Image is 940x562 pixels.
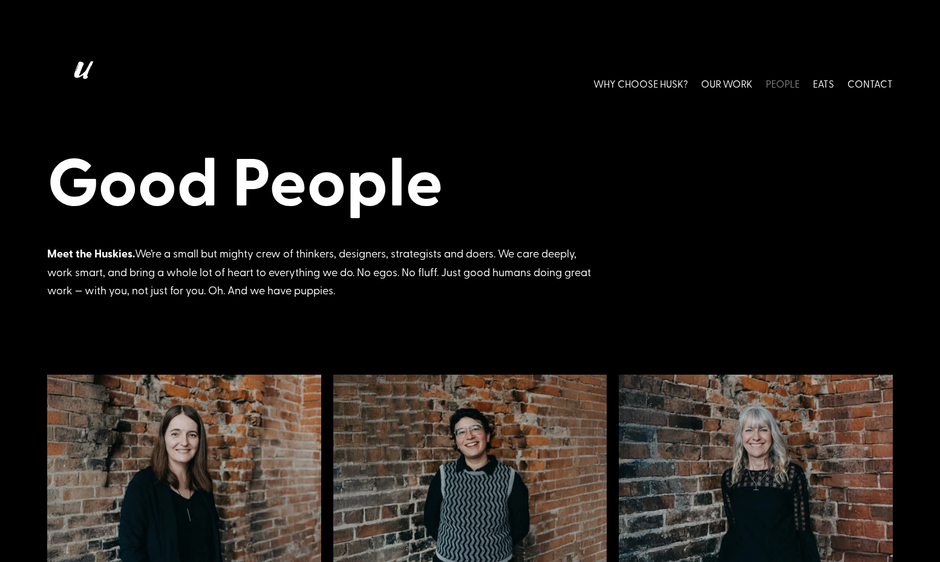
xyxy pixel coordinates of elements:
a: PEOPLE [766,56,800,110]
h1: Good People [47,140,893,225]
div: We’re a small but mighty crew of thinkers, designers, strategists and doers. We care deeply, work... [47,244,592,300]
a: EATS [813,56,834,110]
a: CONTACT [847,56,893,110]
img: Husk logo [47,56,114,110]
a: WHY CHOOSE HUSK? [593,56,688,110]
a: OUR WORK [701,56,752,110]
strong: Meet the Huskies. [47,245,135,261]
